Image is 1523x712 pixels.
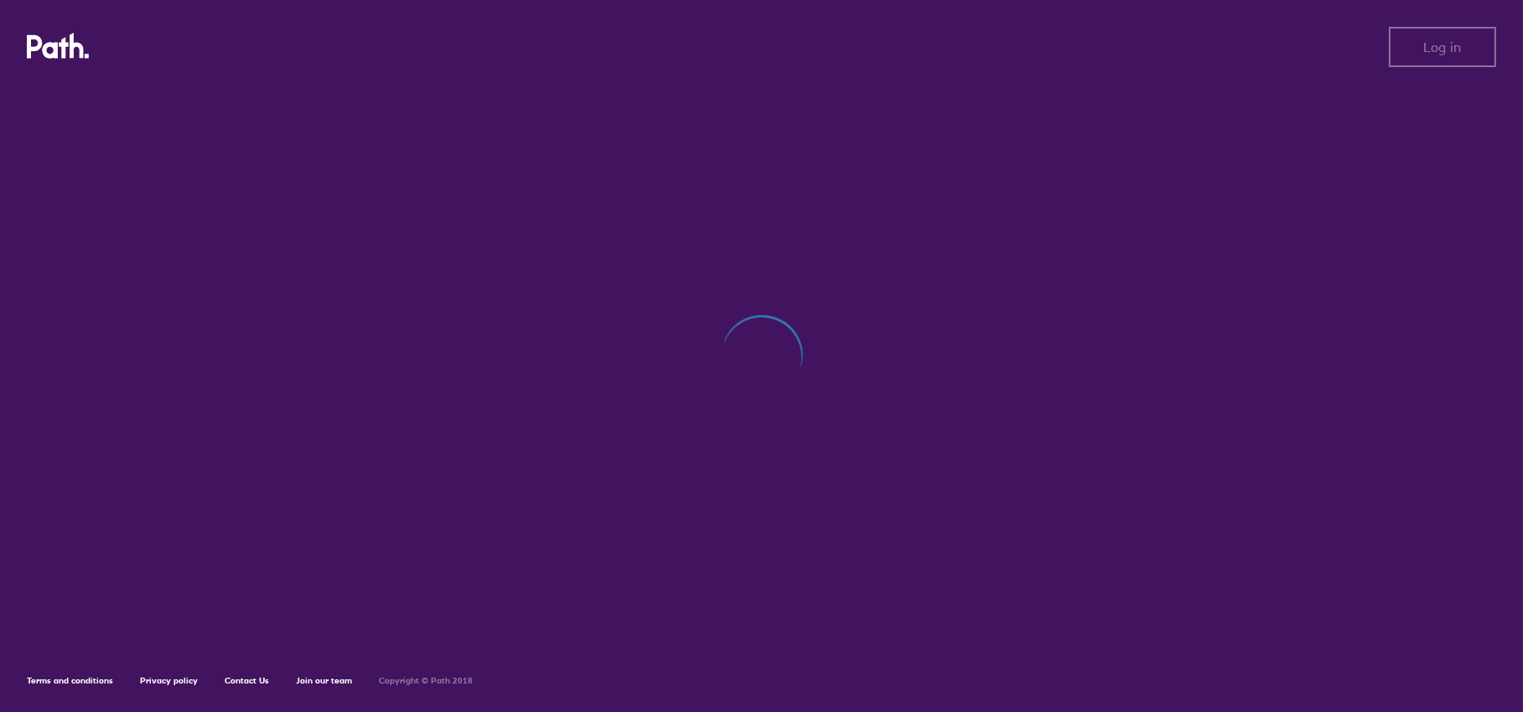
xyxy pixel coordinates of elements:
a: Join our team [296,675,352,686]
button: Log in [1389,27,1496,67]
span: Log in [1424,39,1462,55]
h6: Copyright © Path 2018 [379,676,473,686]
a: Contact Us [225,675,269,686]
a: Terms and conditions [27,675,113,686]
a: Privacy policy [140,675,198,686]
